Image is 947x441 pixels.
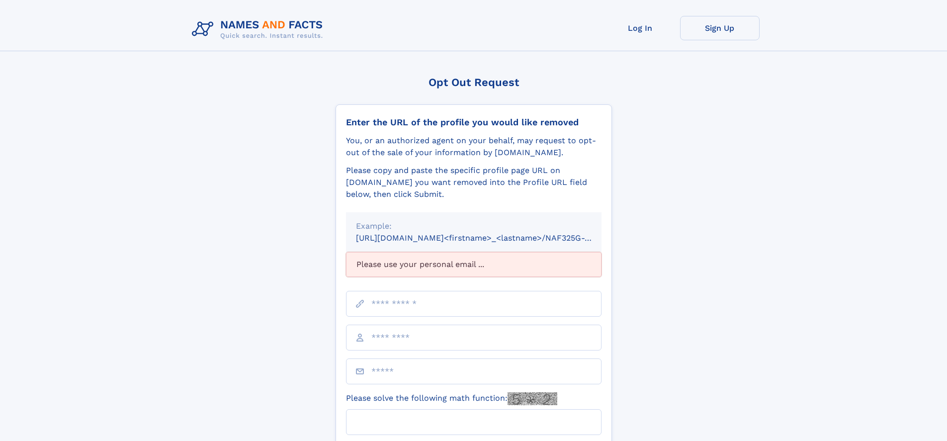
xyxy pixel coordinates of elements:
a: Sign Up [680,16,760,40]
div: You, or an authorized agent on your behalf, may request to opt-out of the sale of your informatio... [346,135,602,159]
small: [URL][DOMAIN_NAME]<firstname>_<lastname>/NAF325G-xxxxxxxx [356,233,620,243]
label: Please solve the following math function: [346,392,557,405]
div: Example: [356,220,592,232]
a: Log In [601,16,680,40]
img: Logo Names and Facts [188,16,331,43]
div: Please use your personal email ... [346,252,602,277]
div: Opt Out Request [336,76,612,88]
div: Please copy and paste the specific profile page URL on [DOMAIN_NAME] you want removed into the Pr... [346,165,602,200]
div: Enter the URL of the profile you would like removed [346,117,602,128]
